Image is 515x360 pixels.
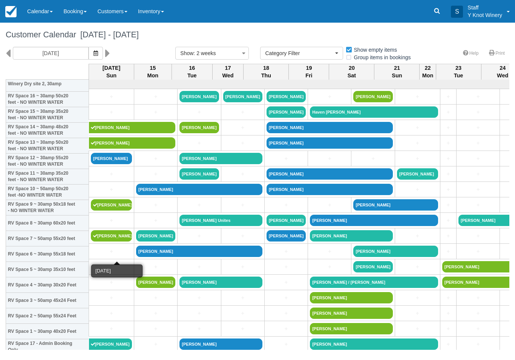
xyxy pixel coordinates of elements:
a: [PERSON_NAME] [353,246,438,257]
a: [PERSON_NAME] / [PERSON_NAME] [310,277,438,288]
a: + [397,186,438,194]
h1: Customer Calendar [6,30,509,39]
a: + [223,263,262,271]
a: [PERSON_NAME] [353,199,438,211]
a: + [136,170,175,178]
span: : 2 weeks [193,50,216,56]
a: + [353,155,392,163]
a: + [458,325,498,333]
a: + [397,294,438,302]
a: [PERSON_NAME] [267,137,393,149]
a: [PERSON_NAME] [91,230,132,242]
a: + [397,232,438,240]
span: Show [180,50,193,56]
th: RV Space 16 ~ 30amp 50x20 feet - NO WINTER WATER [6,92,89,107]
th: RV Space 1 ~ 30amp 40x20 Feet [6,324,89,339]
a: [PERSON_NAME] [179,122,219,133]
a: [PERSON_NAME] [223,91,262,102]
a: + [267,263,306,271]
a: [PERSON_NAME] [89,338,132,350]
a: + [310,155,349,163]
a: [PERSON_NAME] [267,168,393,180]
a: + [458,201,498,209]
th: 16 Tue [172,64,212,80]
a: [PERSON_NAME] [136,277,175,288]
a: Help [458,48,483,59]
a: [PERSON_NAME] [89,122,176,133]
a: + [458,340,498,348]
a: + [91,170,132,178]
a: + [442,294,454,302]
a: [PERSON_NAME] [267,184,393,195]
a: + [397,93,438,101]
a: [PERSON_NAME] [310,215,438,226]
a: + [442,124,454,132]
a: + [223,139,262,147]
a: + [458,139,498,147]
a: + [179,325,219,333]
a: + [223,170,262,178]
a: [PERSON_NAME] [91,199,132,211]
th: RV Space 7 ~ 50amp 55x20 feet [6,231,89,246]
span: Category Filter [265,49,333,57]
a: + [136,217,175,225]
th: RV Space 2 ~ 50amp 55x24 Feet [6,308,89,324]
img: checkfront-main-nav-mini-logo.png [5,6,17,17]
a: + [458,108,498,116]
a: Haven [PERSON_NAME] [310,106,438,118]
th: RV Space 3 ~ 50amp 45x24 Feet [6,293,89,308]
a: + [310,201,349,209]
a: [PERSON_NAME] [136,246,262,257]
a: + [458,248,498,255]
a: [PERSON_NAME] [136,230,175,242]
a: + [267,309,306,317]
span: Group items in bookings [345,54,417,60]
a: [PERSON_NAME] [310,292,393,303]
a: [PERSON_NAME] [397,168,438,180]
th: Winery Dry site 2, 30amp [6,76,89,92]
a: + [458,186,498,194]
a: [PERSON_NAME] Unites [179,215,262,226]
span: Show empty items [345,47,403,52]
p: Staff [467,4,502,11]
a: + [91,248,132,255]
a: + [442,139,454,147]
th: 18 Thu [244,64,289,80]
a: + [397,124,438,132]
a: [PERSON_NAME] [179,277,262,288]
a: + [458,155,498,163]
th: RV Space 11 ~ 30amp 35x20 feet - NO WINTER WATER [6,169,89,185]
a: + [136,201,175,209]
th: RV Space 15 ~ 30amp 35x20 feet - NO WINTER WATER [6,107,89,123]
a: + [458,124,498,132]
a: + [91,217,132,225]
th: RV Space 8 ~ 30amp 60x20 feet [6,215,89,231]
th: 19 Fri [289,64,329,80]
a: [PERSON_NAME] [179,168,219,180]
th: RV Space 6 ~ 30amp 55x18 feet [6,246,89,262]
th: RV Space 12 ~ 30amp 55x20 feet - NO WINTER WATER [6,154,89,169]
a: + [179,108,219,116]
th: RV Space 9 ~ 30amp 50x18 feet - NO WINTER WATER [6,200,89,215]
a: [PERSON_NAME] [267,91,306,102]
th: RV Space 14 ~ 30amp 48x20 feet - NO WINTER WATER [6,123,89,138]
label: Group items in bookings [345,52,416,63]
a: + [136,340,175,348]
a: [PERSON_NAME] [267,230,306,242]
a: + [136,325,175,333]
a: + [397,263,438,271]
th: RV Space 17 - Admin Booking Only [6,339,89,355]
a: + [442,340,454,348]
a: [PERSON_NAME] [91,153,132,164]
a: + [442,155,454,163]
a: + [91,93,132,101]
a: [PERSON_NAME] [310,230,393,242]
a: + [267,294,306,302]
a: + [136,108,175,116]
a: + [442,186,454,194]
a: [PERSON_NAME] [310,323,393,334]
th: 23 Tue [436,64,481,80]
a: + [136,155,175,163]
a: + [223,201,262,209]
a: + [267,325,306,333]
